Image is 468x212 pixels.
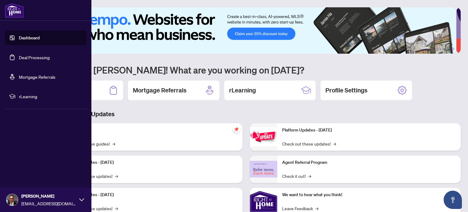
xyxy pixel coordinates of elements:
[32,64,461,76] h1: Welcome back [PERSON_NAME]! What are you working on [DATE]?
[250,161,277,178] img: Agent Referral Program
[420,48,430,50] button: 1
[308,173,311,179] span: →
[282,159,456,166] p: Agent Referral Program
[438,48,440,50] button: 3
[282,173,311,179] a: Check it out!→
[442,48,445,50] button: 4
[333,140,336,147] span: →
[21,193,76,199] span: [PERSON_NAME]
[64,127,238,134] p: Self-Help
[250,127,277,146] img: Platform Updates - June 23, 2025
[444,191,462,209] button: Open asap
[115,205,118,212] span: →
[19,55,50,60] a: Deal Processing
[229,86,256,95] h2: rLearning
[19,35,40,41] a: Dashboard
[433,48,435,50] button: 2
[447,48,450,50] button: 5
[32,7,456,54] img: Slide 0
[5,3,24,18] img: logo
[315,205,318,212] span: →
[233,126,240,133] span: pushpin
[64,159,238,166] p: Platform Updates - [DATE]
[19,93,82,100] span: rLearning
[325,86,367,95] h2: Profile Settings
[115,173,118,179] span: →
[282,140,336,147] a: Check out these updates!→
[32,110,461,118] h3: Brokerage & Industry Updates
[6,194,18,206] img: Profile Icon
[282,127,456,134] p: Platform Updates - [DATE]
[64,192,238,198] p: Platform Updates - [DATE]
[282,205,318,212] a: Leave Feedback→
[282,192,456,198] p: We want to hear what you think!
[452,48,455,50] button: 6
[112,140,115,147] span: →
[21,200,76,207] span: [EMAIL_ADDRESS][DOMAIN_NAME]
[19,74,55,80] a: Mortgage Referrals
[133,86,186,95] h2: Mortgage Referrals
